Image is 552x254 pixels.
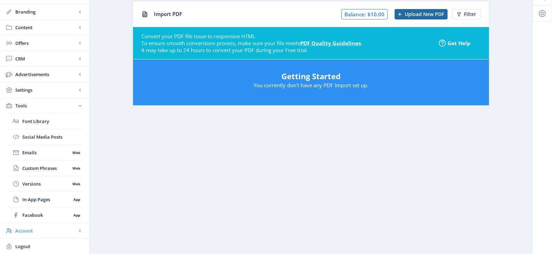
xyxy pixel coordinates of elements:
[22,180,70,187] span: Versions
[22,118,82,125] span: Font Library
[15,55,77,62] span: CRM
[15,8,77,15] span: Branding
[141,33,434,40] div: Convert your PDF file issue to responsive HTML.
[71,212,82,219] nb-badge: App
[141,47,434,54] div: It may take up to 24 hours to convert your PDF during your Free trial.
[154,10,182,17] span: Import PDF
[7,129,82,145] a: Social Media Posts
[141,40,434,47] div: To ensure smooth conversions process, make sure your file meets .
[464,11,476,17] span: Filter
[439,40,481,47] a: Get Help
[7,192,82,207] a: In-App PagesApp
[395,9,448,19] button: Upload New PDF
[15,24,77,31] span: Content
[452,9,481,19] button: Filter
[15,71,77,78] span: Advertisements
[140,71,482,82] h5: Getting Started
[15,40,77,47] span: Offers
[70,149,82,156] nb-badge: Web
[22,212,71,219] span: Facebook
[22,133,82,140] span: Social Media Posts
[7,207,82,223] a: FacebookApp
[7,114,82,129] a: Font Library
[15,227,77,234] span: Account
[15,102,77,109] span: Tools
[405,11,444,17] span: Upload New PDF
[15,87,77,93] span: Settings
[70,165,82,172] nb-badge: Web
[341,9,388,19] span: Balance: $10.00
[70,180,82,187] nb-badge: Web
[300,40,361,47] a: PDF Quality Guidelines
[7,145,82,160] a: EmailsWeb
[15,243,84,250] span: Logout
[140,82,482,89] p: You currently don't have any PDF Import set up.
[7,176,82,191] a: VersionsWeb
[22,149,70,156] span: Emails
[22,165,70,172] span: Custom Phrases
[7,161,82,176] a: Custom PhrasesWeb
[71,196,82,203] nb-badge: App
[22,196,71,203] span: In-App Pages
